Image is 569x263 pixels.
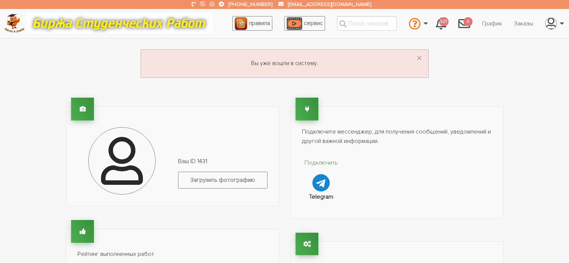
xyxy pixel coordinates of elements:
[464,17,472,27] span: 0
[302,158,341,192] a: Подключить
[26,13,213,34] img: motto-12e01f5a76059d5f6a28199ef077b1f78e012cfde436ab5cf1d4517935686d32.gif
[172,157,273,195] div: Ваш ID 1431
[232,16,272,31] a: правила
[302,158,341,168] p: Подключить
[150,59,419,68] p: Вы уже вошли в систему.
[416,53,422,65] button: Dismiss alert
[287,17,302,30] img: play_icon-49f7f135c9dc9a03216cfdbccbe1e3994649169d890fb554cedf0eac35a01ba8.png
[288,1,371,7] a: [EMAIL_ADDRESS][DOMAIN_NAME]
[337,16,397,31] input: Поиск заказов
[77,250,267,259] p: Рейтинг выполненных работ
[284,16,325,31] a: сервис
[4,14,25,33] img: logo-c4363faeb99b52c628a42810ed6dfb4293a56d4e4775eb116515dfe7f33672af.png
[508,16,539,31] a: Заказы
[476,16,508,31] a: График
[304,19,323,27] span: сервис
[430,13,452,34] a: 521
[302,127,492,146] p: Подключите мессенджер, для получения сообщений, уведомлений и другой важной информации.
[309,193,333,201] strong: Telegram
[229,1,272,7] a: [PHONE_NUMBER]
[178,172,267,189] label: Загрузить фотографию
[439,17,449,27] span: 521
[416,51,422,66] span: ×
[235,17,247,30] img: agreement_icon-feca34a61ba7f3d1581b08bc946b2ec1ccb426f67415f344566775c155b7f62c.png
[452,13,476,34] a: 0
[249,19,270,27] span: правила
